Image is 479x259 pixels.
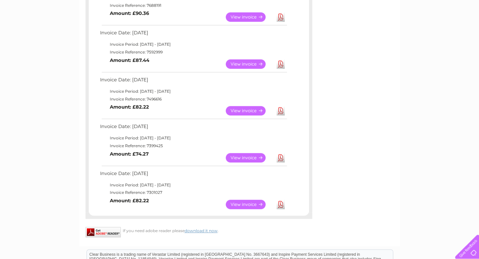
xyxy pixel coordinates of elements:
td: Invoice Date: [DATE] [98,122,288,134]
td: Invoice Reference: 7592999 [98,48,288,56]
td: Invoice Reference: 7399425 [98,142,288,150]
td: Invoice Date: [DATE] [98,76,288,88]
td: Invoice Date: [DATE] [98,29,288,41]
b: Amount: £74.27 [110,151,149,157]
b: Amount: £87.44 [110,57,149,63]
a: Download [277,59,285,69]
td: Invoice Period: [DATE] - [DATE] [98,88,288,95]
a: Download [277,106,285,115]
td: Invoice Period: [DATE] - [DATE] [98,41,288,48]
a: View [226,59,273,69]
td: Invoice Reference: 7496616 [98,95,288,103]
b: Amount: £82.22 [110,198,149,204]
a: Log out [458,28,473,32]
a: Download [277,12,285,22]
a: View [226,153,273,162]
a: Blog [423,28,432,32]
td: Invoice Reference: 7688191 [98,2,288,9]
td: Invoice Date: [DATE] [98,169,288,181]
a: Energy [381,28,395,32]
a: View [226,106,273,115]
img: logo.png [17,17,50,37]
a: download it now [185,228,218,233]
div: Clear Business is a trading name of Verastar Limited (registered in [GEOGRAPHIC_DATA] No. 3667643... [87,4,393,31]
b: Amount: £82.22 [110,104,149,110]
td: Invoice Reference: 7301027 [98,189,288,196]
div: If you need adobe reader please . [86,227,312,233]
a: Telecoms [399,28,419,32]
td: Invoice Period: [DATE] - [DATE] [98,181,288,189]
a: Download [277,200,285,209]
a: View [226,200,273,209]
td: Invoice Period: [DATE] - [DATE] [98,134,288,142]
b: Amount: £90.36 [110,10,149,16]
a: Water [365,28,377,32]
a: 0333 014 3131 [357,3,402,11]
a: View [226,12,273,22]
a: Contact [436,28,452,32]
a: Download [277,153,285,162]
